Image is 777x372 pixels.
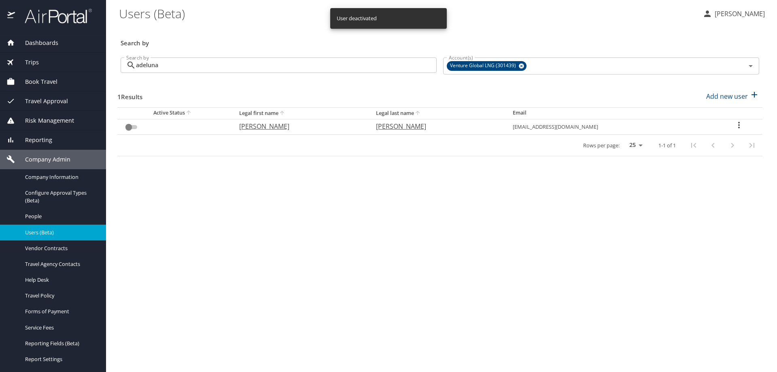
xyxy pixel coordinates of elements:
[25,324,96,332] span: Service Fees
[15,116,74,125] span: Risk Management
[15,77,57,86] span: Book Travel
[117,87,142,102] h3: 1 Results
[25,355,96,363] span: Report Settings
[25,260,96,268] span: Travel Agency Contacts
[25,189,96,204] span: Configure Approval Types (Beta)
[337,11,377,26] div: User deactivated
[16,8,92,24] img: airportal-logo.png
[239,121,360,131] p: [PERSON_NAME]
[745,60,756,72] button: Open
[506,119,716,134] td: [EMAIL_ADDRESS][DOMAIN_NAME]
[25,308,96,315] span: Forms of Payment
[25,340,96,347] span: Reporting Fields (Beta)
[15,58,39,67] span: Trips
[233,107,369,119] th: Legal first name
[25,292,96,300] span: Travel Policy
[25,229,96,236] span: Users (Beta)
[15,97,68,106] span: Travel Approval
[712,9,765,19] p: [PERSON_NAME]
[447,62,521,70] span: Venture Global LNG (301439)
[658,143,676,148] p: 1-1 of 1
[278,110,287,117] button: sort
[25,276,96,284] span: Help Desk
[7,8,16,24] img: icon-airportal.png
[121,34,759,48] h3: Search by
[703,87,762,105] button: Add new user
[699,6,768,21] button: [PERSON_NAME]
[117,107,233,119] th: Active Status
[185,109,193,117] button: sort
[15,136,52,145] span: Reporting
[447,61,526,71] div: Venture Global LNG (301439)
[117,107,762,156] table: User Search Table
[369,107,506,119] th: Legal last name
[15,155,70,164] span: Company Admin
[25,213,96,220] span: People
[136,57,437,73] input: Search by name or email
[15,38,58,47] span: Dashboards
[376,121,497,131] p: [PERSON_NAME]
[706,91,748,101] p: Add new user
[583,143,620,148] p: Rows per page:
[506,107,716,119] th: Email
[119,1,696,26] h1: Users (Beta)
[414,110,422,117] button: sort
[25,173,96,181] span: Company Information
[25,244,96,252] span: Vendor Contracts
[623,139,645,151] select: rows per page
